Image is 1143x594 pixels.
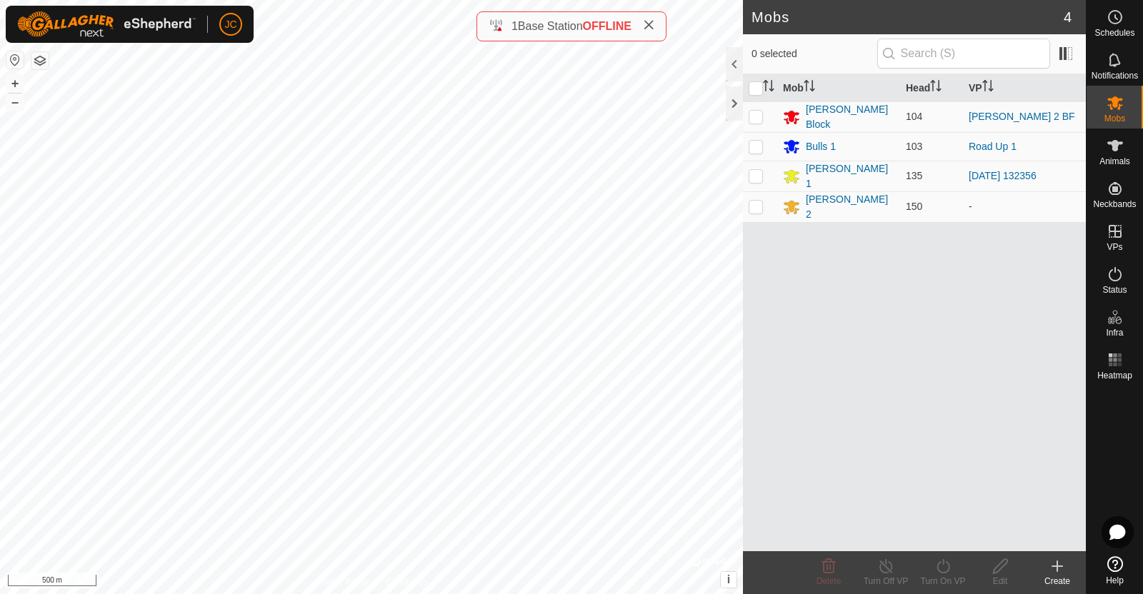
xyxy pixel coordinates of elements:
div: [PERSON_NAME] 2 [806,192,894,222]
img: Gallagher Logo [17,11,196,37]
span: Mobs [1104,114,1125,123]
a: Contact Us [386,575,428,588]
span: 0 selected [752,46,877,61]
a: [PERSON_NAME] 2 BF [969,111,1075,122]
span: 150 [906,201,922,212]
span: Status [1102,286,1127,294]
div: Bulls 1 [806,139,836,154]
span: Animals [1099,157,1130,166]
button: Map Layers [31,52,49,69]
div: Turn On VP [914,575,972,588]
span: Help [1106,576,1124,585]
h2: Mobs [752,9,1064,26]
span: 135 [906,170,922,181]
span: 1 [511,20,518,32]
a: Help [1087,550,1143,590]
a: Privacy Policy [315,575,369,588]
button: Reset Map [6,51,24,69]
p-sorticon: Activate to sort [763,82,774,94]
span: Heatmap [1097,371,1132,380]
p-sorticon: Activate to sort [982,82,994,94]
span: 103 [906,141,922,152]
button: – [6,94,24,111]
div: Create [1029,575,1086,588]
span: 104 [906,111,922,122]
span: Neckbands [1093,200,1136,208]
span: VPs [1107,243,1122,251]
a: [DATE] 132356 [969,170,1037,181]
div: Edit [972,575,1029,588]
input: Search (S) [877,39,1050,69]
span: Notifications [1092,71,1138,80]
span: Base Station [518,20,583,32]
th: VP [963,74,1086,102]
button: i [721,572,737,588]
span: OFFLINE [583,20,632,32]
span: JC [224,17,236,32]
button: + [6,75,24,92]
th: Head [900,74,963,102]
td: - [963,191,1086,222]
p-sorticon: Activate to sort [930,82,942,94]
span: Schedules [1094,29,1134,37]
div: Turn Off VP [857,575,914,588]
p-sorticon: Activate to sort [804,82,815,94]
span: Delete [817,576,842,586]
span: 4 [1064,6,1072,28]
span: Infra [1106,328,1123,337]
th: Mob [777,74,900,102]
span: i [727,573,730,585]
div: [PERSON_NAME] 1 [806,161,894,191]
div: [PERSON_NAME] Block [806,102,894,132]
a: Road Up 1 [969,141,1017,152]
